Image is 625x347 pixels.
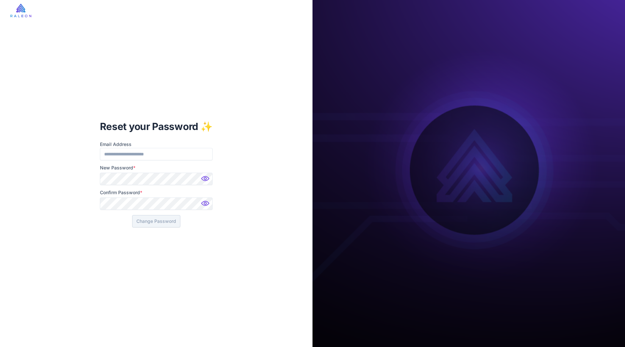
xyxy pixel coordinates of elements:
img: Password hidden [200,174,213,187]
img: Password hidden [200,199,213,212]
button: Change Password [132,215,180,227]
label: Email Address [100,141,213,148]
label: Confirm Password [100,189,213,196]
label: New Password [100,164,213,171]
h1: Reset your Password ✨ [100,120,213,133]
img: raleon-logo-whitebg.9aac0268.jpg [10,4,31,17]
